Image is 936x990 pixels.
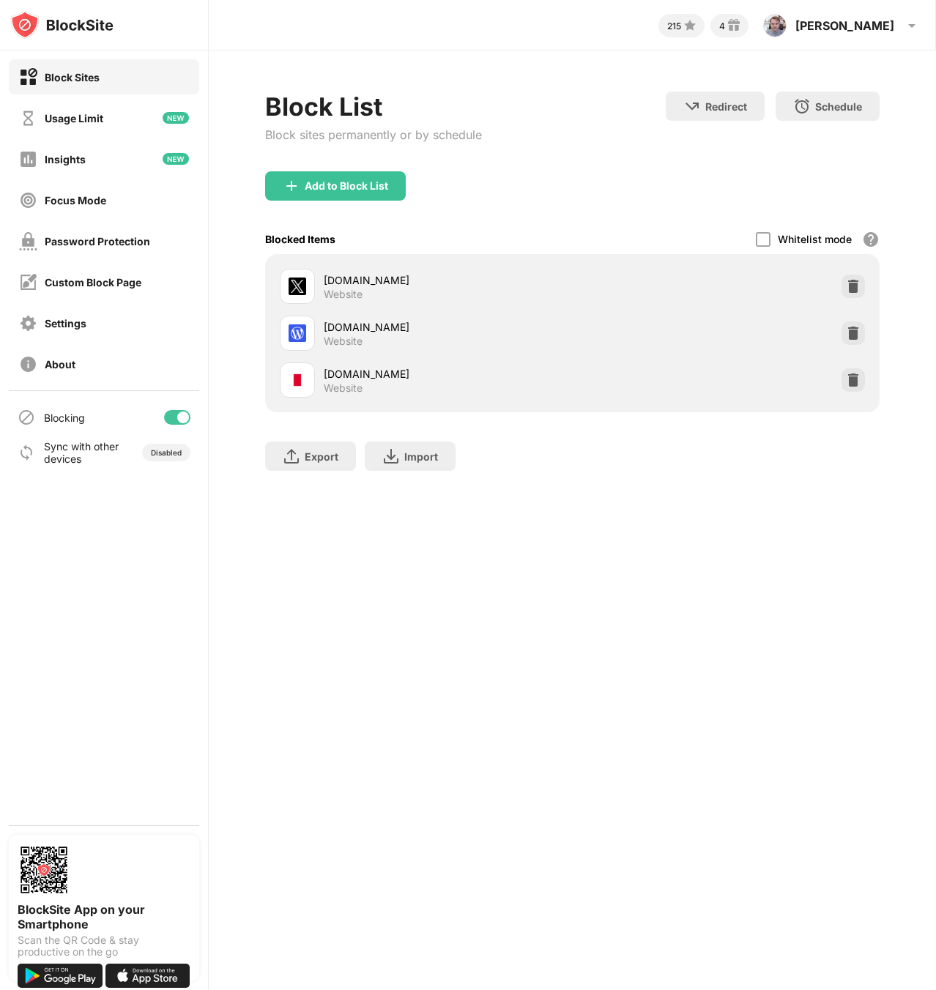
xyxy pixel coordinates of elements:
[105,964,190,988] img: download-on-the-app-store.svg
[163,153,189,165] img: new-icon.svg
[19,191,37,209] img: focus-off.svg
[289,324,306,342] img: favicons
[18,844,70,896] img: options-page-qr-code.png
[795,18,894,33] div: [PERSON_NAME]
[45,358,75,371] div: About
[404,450,438,463] div: Import
[289,371,306,389] img: favicons
[265,92,482,122] div: Block List
[18,934,190,958] div: Scan the QR Code & stay productive on the go
[19,273,37,291] img: customize-block-page-off.svg
[305,180,388,192] div: Add to Block List
[151,448,182,457] div: Disabled
[45,153,86,165] div: Insights
[19,109,37,127] img: time-usage-off.svg
[19,68,37,86] img: block-on.svg
[10,10,114,40] img: logo-blocksite.svg
[18,902,190,931] div: BlockSite App on your Smartphone
[265,127,482,142] div: Block sites permanently or by schedule
[18,444,35,461] img: sync-icon.svg
[45,112,103,124] div: Usage Limit
[324,288,363,301] div: Website
[815,100,862,113] div: Schedule
[719,21,725,31] div: 4
[19,232,37,250] img: password-protection-off.svg
[19,355,37,373] img: about-off.svg
[45,276,141,289] div: Custom Block Page
[324,272,573,288] div: [DOMAIN_NAME]
[778,233,852,245] div: Whitelist mode
[705,100,747,113] div: Redirect
[44,412,85,424] div: Blocking
[681,17,699,34] img: points-small.svg
[763,14,787,37] img: AFdZucrOnEFU1xbXYkbZh3nNWWm4Qg1KYq0VB0YSgp5IeQ=s96-c
[45,235,150,247] div: Password Protection
[324,335,363,348] div: Website
[163,112,189,124] img: new-icon.svg
[667,21,681,31] div: 215
[324,366,573,382] div: [DOMAIN_NAME]
[45,194,106,206] div: Focus Mode
[19,314,37,332] img: settings-off.svg
[725,17,743,34] img: reward-small.svg
[45,317,86,330] div: Settings
[265,233,335,245] div: Blocked Items
[289,278,306,295] img: favicons
[45,71,100,83] div: Block Sites
[18,964,103,988] img: get-it-on-google-play.svg
[324,382,363,395] div: Website
[305,450,338,463] div: Export
[18,409,35,426] img: blocking-icon.svg
[44,440,119,465] div: Sync with other devices
[324,319,573,335] div: [DOMAIN_NAME]
[19,150,37,168] img: insights-off.svg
